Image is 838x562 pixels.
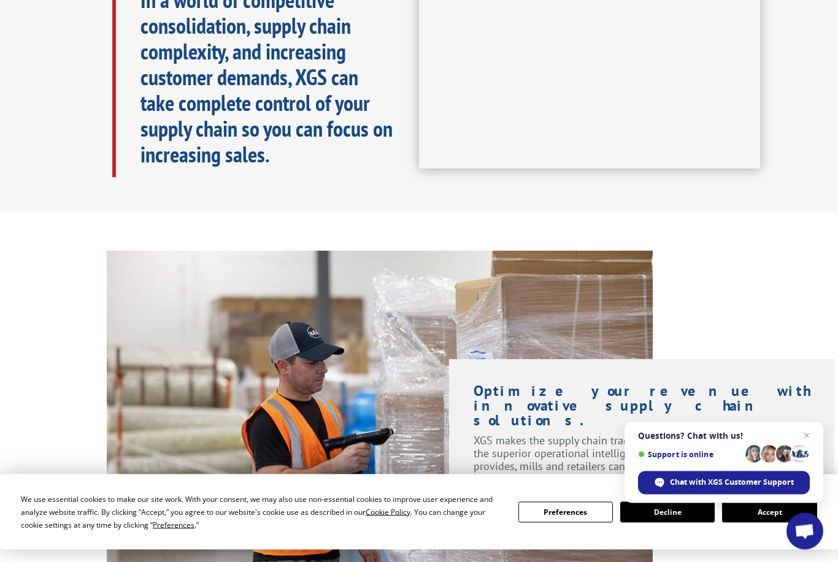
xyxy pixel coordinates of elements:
[366,507,410,517] span: Cookie Policy
[670,477,794,488] span: Chat with XGS Customer Support
[799,428,814,443] span: Close chat
[474,435,810,497] p: XGS makes the supply chain trackable, traceable, and transparent. With the superior operational i...
[21,493,503,531] div: We use essential cookies to make our site work. With your consent, we may also use non-essential ...
[518,502,613,523] button: Preferences
[786,513,823,550] div: Open chat
[638,450,741,459] span: Support is online
[638,471,810,495] div: Chat with XGS Customer Support
[474,384,810,435] h1: Optimize your revenue with innovative supply chain solutions.
[722,502,817,523] button: Accept
[153,520,194,530] span: Preferences
[620,502,715,523] button: Decline
[638,431,810,441] span: Questions? Chat with us!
